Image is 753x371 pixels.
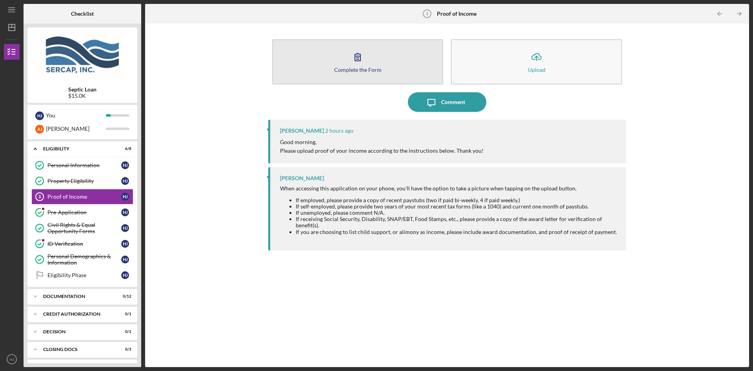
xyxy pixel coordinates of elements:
div: H J [121,193,129,201]
div: Complete the Form [334,67,382,73]
li: If receiving Social Security, Disability, SNAP/EBT, Food Stamps, etc., please provide a copy of t... [296,216,618,228]
li: If self-employed, please provide two years of your most recent tax forms (like a 1040) and curren... [296,203,618,210]
b: Checklist [71,11,94,17]
tspan: 3 [38,194,41,199]
div: A J [35,125,44,133]
div: 0 / 1 [117,329,131,334]
li: If you are choosing to list child support, or alimony as income, please include award documentati... [296,229,618,235]
div: H J [121,208,129,216]
div: Eligibility [43,146,112,151]
div: CREDIT AUTHORIZATION [43,312,112,316]
div: Comment [441,92,465,112]
div: H J [121,224,129,232]
time: 2025-08-22 14:57 [325,128,353,134]
a: Personal InformationHJ [31,157,133,173]
div: H J [121,161,129,169]
div: Personal Information [47,162,121,168]
tspan: 3 [426,11,428,16]
div: Documentation [43,294,112,299]
b: Septic Loan [68,86,96,93]
div: Civil Rights & Equal Opportunity Forms [47,222,121,234]
img: Product logo [27,31,137,79]
button: Upload [451,39,622,84]
div: Property Eligibility [47,178,121,184]
div: H J [121,271,129,279]
div: You [46,109,106,122]
div: [PERSON_NAME] [46,122,106,135]
div: H J [35,111,44,120]
div: H J [121,256,129,263]
div: H J [121,240,129,248]
li: If employed, please provide a copy of recent paystubs (two if paid bi-weekly, 4 if paid weekly.) [296,197,618,203]
div: H J [121,177,129,185]
div: [PERSON_NAME] [280,128,324,134]
div: Personal Demographics & Information [47,253,121,266]
div: Upload [528,67,546,73]
button: HJ [4,351,20,367]
p: Please upload proof of your income according to the instructions below. Thank you! [280,146,484,155]
button: Complete the Form [272,39,443,84]
a: Property EligibilityHJ [31,173,133,189]
div: Decision [43,329,112,334]
div: When accessing this application on your phone, you'll have the option to take a picture when tapp... [280,185,618,192]
div: 6 / 8 [117,146,131,151]
div: [PERSON_NAME] [280,175,324,181]
a: Civil Rights & Equal Opportunity FormsHJ [31,220,133,236]
div: Proof of Income [47,194,121,200]
a: Eligibility PhaseHJ [31,267,133,283]
button: Comment [408,92,486,112]
div: 0 / 1 [117,312,131,316]
a: 3Proof of IncomeHJ [31,189,133,205]
p: Good morning, [280,138,484,146]
div: 0 / 12 [117,294,131,299]
a: Personal Demographics & InformationHJ [31,252,133,267]
a: ID VerificationHJ [31,236,133,252]
div: ID Verification [47,241,121,247]
div: CLOSING DOCS [43,347,112,352]
b: Proof of Income [437,11,477,17]
div: Eligibility Phase [47,272,121,278]
div: 0 / 3 [117,347,131,352]
div: $15.0K [68,93,96,99]
a: Pre-ApplicationHJ [31,205,133,220]
li: If unemployed, please comment N/A. [296,210,618,216]
div: Pre-Application [47,209,121,216]
text: HJ [9,357,14,362]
